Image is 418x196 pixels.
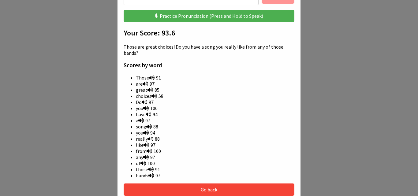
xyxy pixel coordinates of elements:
[136,81,155,87] span: are 97
[124,44,294,56] p: Those are great choices! Do you have a song you really like from any of those bands?
[136,136,160,142] span: really 88
[136,99,154,105] span: Do 97
[136,75,161,81] span: Those 91
[136,111,158,117] span: have 94
[136,117,150,124] span: a 97
[136,172,160,179] span: bands 97
[136,87,159,93] span: great 85
[136,148,161,154] span: from 100
[136,166,160,172] span: those 91
[124,28,294,38] h2: Your Score: 93.6
[124,62,294,69] h3: Scores by word
[136,124,158,130] span: song 88
[136,142,155,148] span: like 97
[136,93,163,99] span: choices 58
[136,154,155,160] span: any 97
[124,183,294,196] button: Go back
[124,10,294,22] button: Practice Pronunciation (Press and Hold to Speak)
[136,130,155,136] span: you 94
[136,160,155,166] span: of 100
[136,105,158,111] span: you 100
